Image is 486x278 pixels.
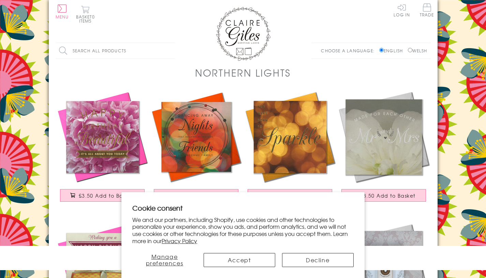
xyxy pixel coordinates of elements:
[56,43,175,58] input: Search all products
[132,253,196,267] button: Manage preferences
[341,189,426,202] button: £3.50 Add to Basket
[79,192,134,199] span: £3.50 Add to Basket
[56,4,69,19] button: Menu
[60,189,145,202] button: £3.50 Add to Basket
[56,14,69,20] span: Menu
[408,48,427,54] label: Welsh
[216,7,270,61] img: Claire Giles Greetings Cards
[132,203,354,213] h2: Cookie consent
[168,43,175,58] input: Search
[360,192,416,199] span: £3.50 Add to Basket
[56,90,149,209] a: Birthday Card, Pink Peonie, Happy Birthday Beautiful, Embossed and Foiled text £3.50 Add to Basket
[337,90,431,184] img: Wedding Card, White Peonie, Mr and Mrs , Embossed and Foiled text
[76,5,95,23] button: Basket0 items
[149,90,243,184] img: Birthday Card, Coloured Lights, Embossed and Foiled text
[394,3,410,17] a: Log In
[420,3,434,18] a: Trade
[243,90,337,209] a: Birthday Card, Golden Lights, You were Born To Sparkle, Embossed and Foiled text £3.50 Add to Basket
[204,253,275,267] button: Accept
[162,237,197,245] a: Privacy Policy
[154,189,238,202] button: £3.50 Add to Basket
[420,3,434,17] span: Trade
[248,189,332,202] button: £3.50 Add to Basket
[379,48,406,54] label: English
[282,253,354,267] button: Decline
[146,252,183,267] span: Manage preferences
[132,216,354,244] p: We and our partners, including Shopify, use cookies and other technologies to personalize your ex...
[337,90,431,209] a: Wedding Card, White Peonie, Mr and Mrs , Embossed and Foiled text £3.50 Add to Basket
[379,48,384,52] input: English
[195,66,291,80] h1: Northern Lights
[321,48,378,54] p: Choose a language:
[79,14,95,24] span: 0 items
[56,90,149,184] img: Birthday Card, Pink Peonie, Happy Birthday Beautiful, Embossed and Foiled text
[408,48,412,52] input: Welsh
[243,90,337,184] img: Birthday Card, Golden Lights, You were Born To Sparkle, Embossed and Foiled text
[149,90,243,209] a: Birthday Card, Coloured Lights, Embossed and Foiled text £3.50 Add to Basket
